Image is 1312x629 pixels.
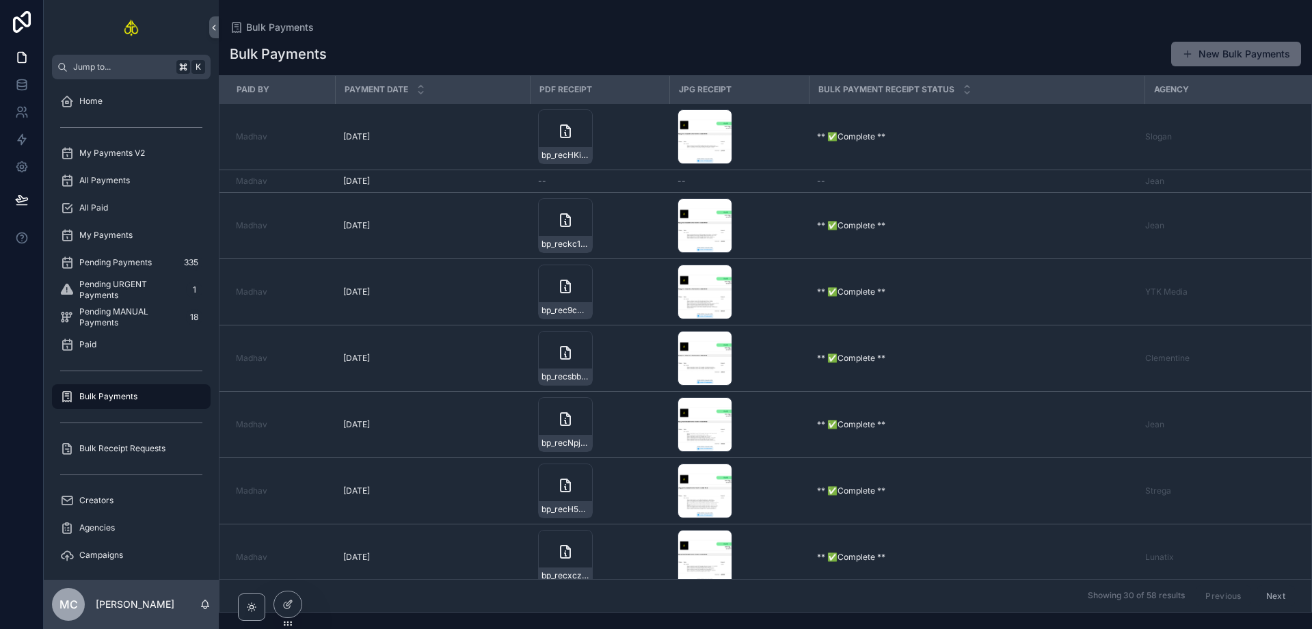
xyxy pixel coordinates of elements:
[52,332,211,357] a: Paid
[52,223,211,247] a: My Payments
[817,176,1136,187] a: --
[52,250,211,275] a: Pending Payments335
[79,391,137,402] span: Bulk Payments
[345,84,408,95] span: Payment Date
[538,198,661,253] a: bp_reckc1yzpVG9kDmZH
[678,176,801,187] a: --
[79,175,130,186] span: All Payments
[1145,552,1174,563] a: Lunatix
[236,286,327,297] a: Madhav
[236,485,267,496] a: Madhav
[1145,353,1190,364] a: Clementine
[343,286,370,297] span: [DATE]
[679,84,732,95] span: JPG RECEIPT
[230,21,314,34] a: Bulk Payments
[236,353,267,364] a: Madhav
[79,443,165,454] span: Bulk Receipt Requests
[538,397,661,452] a: bp_recNpjruPrd8Qr5zh
[343,131,370,142] span: [DATE]
[541,239,589,250] span: bp_reckc1yzpVG9kDmZH
[52,384,211,409] a: Bulk Payments
[343,286,522,297] a: [DATE]
[1145,220,1164,231] a: Jean
[52,141,211,165] a: My Payments V2
[236,419,267,430] a: Madhav
[1088,591,1185,602] span: Showing 30 of 58 results
[678,176,686,187] span: --
[193,62,204,72] span: K
[236,220,267,231] a: Madhav
[79,202,108,213] span: All Paid
[1145,419,1164,430] a: Jean
[541,570,589,581] span: bp_recxczieSKu7EMOjD
[1171,42,1301,66] button: New Bulk Payments
[52,196,211,220] a: All Paid
[79,279,180,301] span: Pending URGENT Payments
[541,504,589,515] span: bp_recH5FUKeXXOIO2F6
[79,522,115,533] span: Agencies
[539,84,592,95] span: PDF RECEIPT
[123,16,140,38] img: App logo
[236,131,267,142] a: Madhav
[538,464,661,518] a: bp_recH5FUKeXXOIO2F6
[1154,84,1189,95] span: Agency
[236,419,327,430] a: Madhav
[236,176,327,187] a: Madhav
[186,282,202,298] div: 1
[343,131,522,142] a: [DATE]
[237,84,269,95] span: Paid By
[538,176,546,187] span: --
[343,220,522,231] a: [DATE]
[541,305,589,316] span: bp_rec9cmkeKiR1Wdb7A
[52,89,211,113] a: Home
[538,176,661,187] a: --
[52,516,211,540] a: Agencies
[44,79,219,580] div: scrollable content
[343,419,370,430] span: [DATE]
[236,552,327,563] a: Madhav
[1257,585,1295,606] button: Next
[1145,286,1188,297] a: YTK Media
[236,286,267,297] a: Madhav
[59,596,78,613] span: MC
[1145,176,1164,187] a: Jean
[343,353,370,364] span: [DATE]
[52,305,211,330] a: Pending MANUAL Payments18
[343,552,370,563] span: [DATE]
[343,220,370,231] span: [DATE]
[1145,131,1172,142] a: Slogan
[541,371,589,382] span: bp_recsbbR8w9jWnJirn
[817,176,825,187] span: --
[79,230,133,241] span: My Payments
[246,21,314,34] span: Bulk Payments
[236,552,267,563] a: Madhav
[343,353,522,364] a: [DATE]
[73,62,171,72] span: Jump to...
[343,552,522,563] a: [DATE]
[79,306,180,328] span: Pending MANUAL Payments
[343,485,370,496] span: [DATE]
[52,488,211,513] a: Creators
[186,309,202,325] div: 18
[236,131,327,142] a: Madhav
[541,438,589,449] span: bp_recNpjruPrd8Qr5zh
[236,220,327,231] a: Madhav
[818,84,954,95] span: Bulk Payment Receipt Status
[236,353,327,364] a: Madhav
[79,495,113,506] span: Creators
[79,339,96,350] span: Paid
[236,485,327,496] a: Madhav
[230,44,327,64] h1: Bulk Payments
